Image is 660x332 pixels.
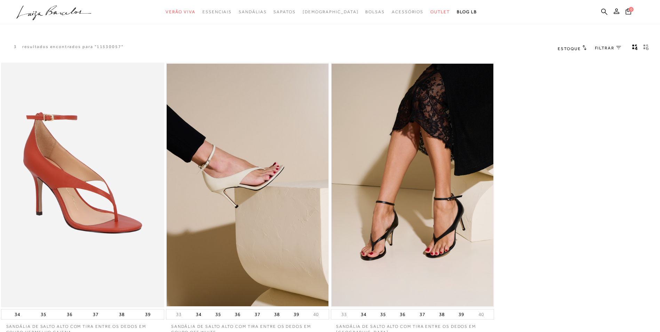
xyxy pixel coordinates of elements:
[239,9,267,14] span: Sandálias
[39,309,48,319] button: 35
[623,8,633,17] button: 0
[595,45,614,51] span: FILTRAR
[233,309,242,319] button: 36
[117,309,127,319] button: 38
[558,46,581,51] span: Estoque
[22,44,124,50] : resultados encontrados para "11530057"
[476,311,486,318] button: 40
[273,9,295,14] span: Sapatos
[339,311,349,318] button: 33
[13,309,22,319] button: 34
[456,309,466,319] button: 39
[194,309,204,319] button: 34
[272,309,282,319] button: 38
[641,44,651,53] button: gridText6Desc
[253,309,262,319] button: 37
[430,6,450,18] a: categoryNavScreenReaderText
[378,309,388,319] button: 35
[392,6,423,18] a: categoryNavScreenReaderText
[303,6,359,18] a: noSubCategoriesText
[437,309,447,319] button: 38
[91,309,101,319] button: 37
[143,309,153,319] button: 39
[629,7,634,12] span: 0
[303,9,359,14] span: [DEMOGRAPHIC_DATA]
[359,309,368,319] button: 34
[273,6,295,18] a: categoryNavScreenReaderText
[213,309,223,319] button: 35
[202,6,232,18] a: categoryNavScreenReaderText
[630,44,640,53] button: Mostrar 4 produtos por linha
[311,311,321,318] button: 40
[292,309,301,319] button: 39
[202,9,232,14] span: Essenciais
[174,311,184,318] button: 33
[65,309,74,319] button: 36
[2,64,164,307] img: SANDÁLIA DE SALTO ALTO COM TIRA ENTRE OS DEDOS EM COURO VERMELHO CAIENA
[457,9,477,14] span: BLOG LB
[332,64,493,307] img: SANDÁLIA DE SALTO ALTO COM TIRA ENTRE OS DEDOS EM COURO PRETO
[365,6,385,18] a: categoryNavScreenReaderText
[166,9,196,14] span: Verão Viva
[167,64,328,307] img: SANDÁLIA DE SALTO ALTO COM TIRA ENTRE OS DEDOS EM COURO OFF WHITE
[392,9,423,14] span: Acessórios
[398,309,407,319] button: 36
[239,6,267,18] a: categoryNavScreenReaderText
[457,6,477,18] a: BLOG LB
[430,9,450,14] span: Outlet
[14,44,17,50] p: 3
[166,6,196,18] a: categoryNavScreenReaderText
[418,309,427,319] button: 37
[365,9,385,14] span: Bolsas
